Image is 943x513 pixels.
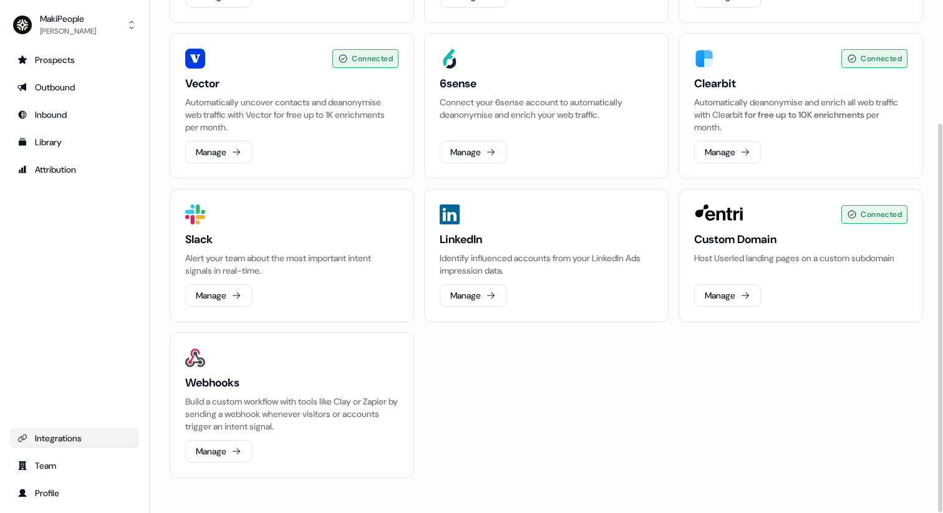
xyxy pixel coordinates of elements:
div: Automatically deanonymise and enrich all web traffic with Clearbit per month. [694,96,907,133]
button: Manage [185,284,252,307]
button: Manage [185,141,252,163]
div: Team [17,459,132,472]
button: Manage [440,284,506,307]
div: Outbound [17,81,132,93]
img: Vector image [185,49,205,69]
h3: Vector [185,76,399,91]
div: MakiPeople [40,12,96,25]
h3: Custom Domain [694,232,907,247]
h3: Webhooks [185,375,399,390]
div: Integrations [17,432,132,444]
span: Connected [352,52,393,65]
p: Connect your 6sense account to automatically deanonymise and enrich your web traffic. [440,96,653,121]
button: Manage [185,440,252,463]
p: Alert your team about the most important intent signals in real-time. [185,252,399,277]
span: Connected [861,208,902,221]
h3: LinkedIn [440,232,653,247]
div: Prospects [17,54,132,66]
button: Manage [440,141,506,163]
h3: Clearbit [694,76,907,91]
button: MakiPeople[PERSON_NAME] [10,10,139,40]
p: Identify influenced accounts from your LinkedIn Ads impression data. [440,252,653,277]
button: Manage [694,284,761,307]
a: Go to profile [10,483,139,503]
span: Connected [861,52,902,65]
a: Go to outbound experience [10,77,139,97]
a: Go to team [10,456,139,476]
div: Attribution [17,163,132,176]
div: [PERSON_NAME] [40,25,96,37]
span: for free up to 10K enrichments [745,109,864,120]
p: Build a custom workflow with tools like Clay or Zapier by sending a webhook whenever visitors or ... [185,395,399,433]
a: Go to Inbound [10,105,139,125]
h3: 6sense [440,76,653,91]
button: Manage [694,141,761,163]
a: Go to attribution [10,160,139,180]
div: Inbound [17,108,132,121]
a: Go to integrations [10,428,139,448]
p: Host Userled landing pages on a custom subdomain [694,252,907,264]
h3: Slack [185,232,399,247]
div: Profile [17,487,132,499]
a: Go to templates [10,132,139,152]
div: Library [17,136,132,148]
p: Automatically uncover contacts and deanonymise web traffic with Vector for free up to 1K enrichme... [185,96,399,133]
a: Go to prospects [10,50,139,70]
